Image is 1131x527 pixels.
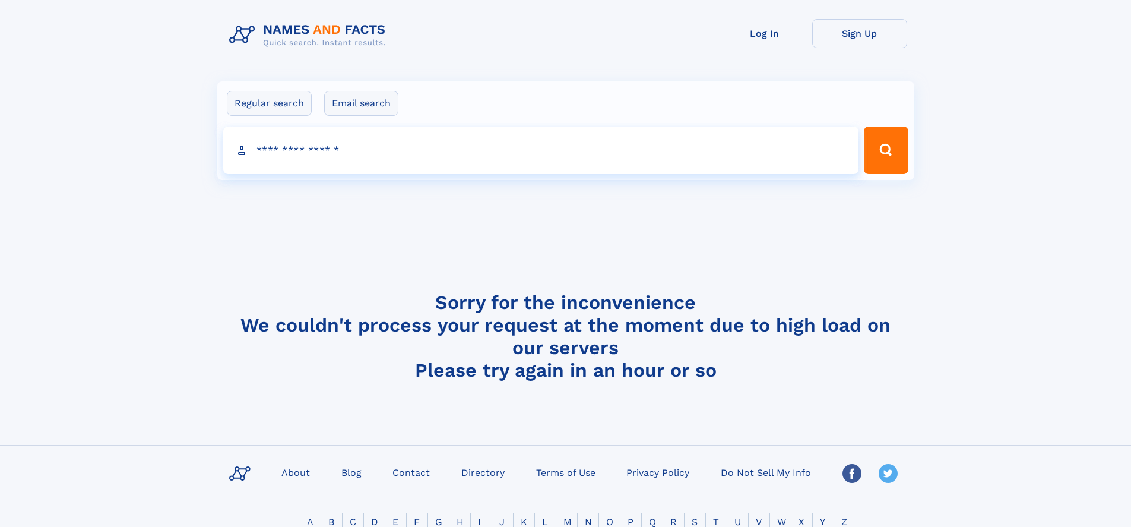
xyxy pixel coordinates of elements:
img: Logo Names and Facts [224,19,395,51]
label: Email search [324,91,398,116]
a: Directory [457,463,509,481]
img: Facebook [842,464,861,483]
img: Twitter [879,464,898,483]
label: Regular search [227,91,312,116]
button: Search Button [864,127,908,174]
a: Contact [388,463,435,481]
input: search input [223,127,859,174]
a: Privacy Policy [622,463,694,481]
a: Do Not Sell My Info [716,463,816,481]
h4: Sorry for the inconvenience We couldn't process your request at the moment due to high load on ou... [224,291,907,381]
a: About [277,463,315,481]
a: Blog [337,463,366,481]
a: Terms of Use [531,463,600,481]
a: Log In [717,19,812,48]
a: Sign Up [812,19,907,48]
